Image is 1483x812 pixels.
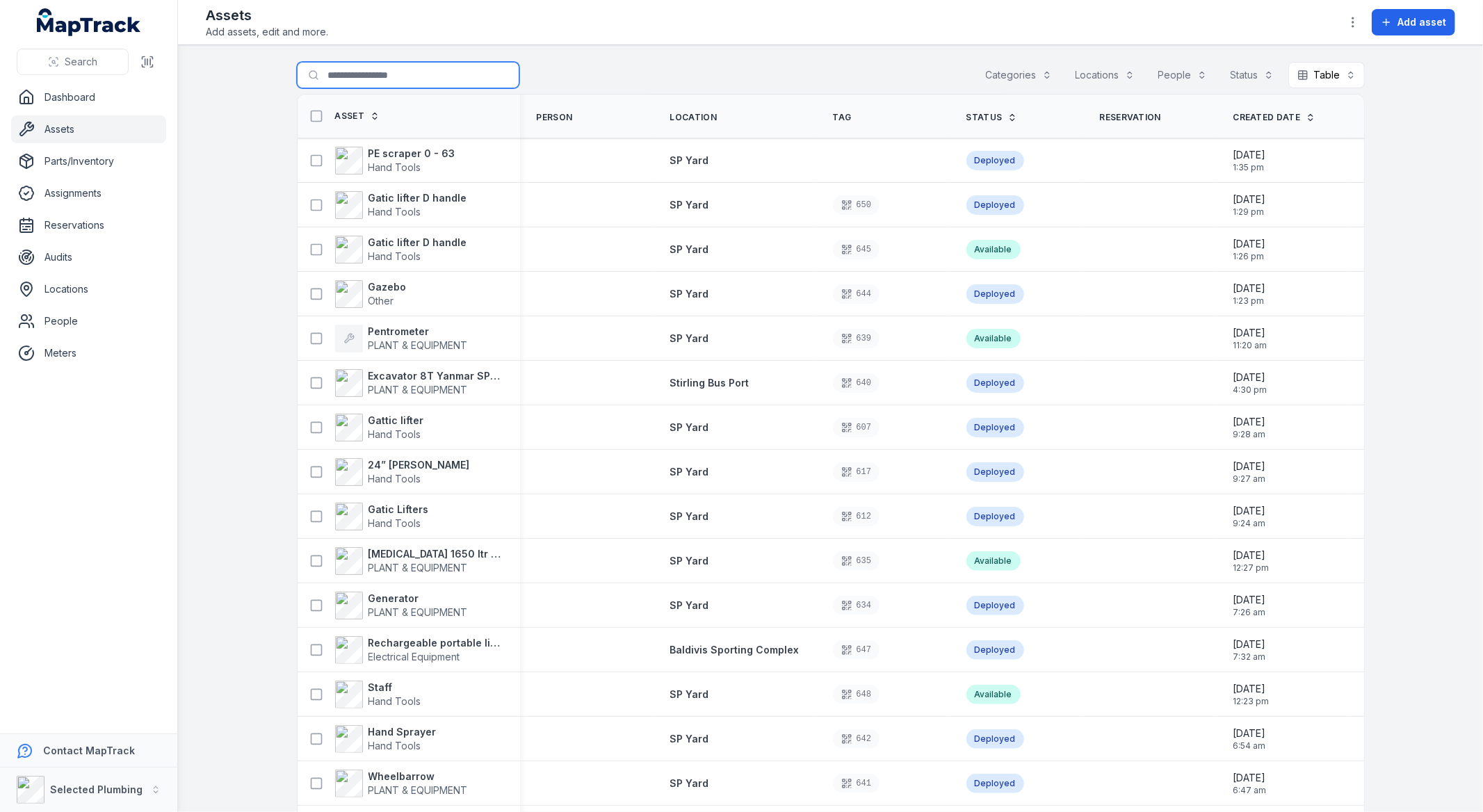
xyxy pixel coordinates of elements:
[335,111,365,122] span: Asset
[1100,112,1161,123] span: Reservation
[670,421,709,435] a: SP Yard
[43,745,135,756] strong: Contact MapTrack
[670,198,709,212] a: SP Yard
[1233,148,1266,173] time: 01/10/2025, 1:35:06 pm
[11,115,166,143] a: Assets
[833,551,880,571] div: 635
[670,243,709,255] span: SP Yard
[1233,112,1301,123] span: Created Date
[335,236,467,263] a: Gatic lifter D handleHand Tools
[966,685,1021,704] div: Available
[368,651,460,663] span: Electrical Equipment
[1233,112,1316,123] a: Created Date
[966,551,1021,571] div: Available
[1233,193,1266,206] span: [DATE]
[368,147,455,161] strong: PE scraper 0 - 63
[11,179,166,207] a: Assignments
[670,599,709,612] a: SP Yard
[1233,282,1266,307] time: 01/10/2025, 1:23:05 pm
[65,55,97,69] span: Search
[670,377,749,389] span: Stirling Bus Port
[670,112,717,123] span: Location
[670,777,709,789] span: SP Yard
[833,373,880,393] div: 640
[670,599,709,611] span: SP Yard
[670,732,709,746] a: SP Yard
[1233,682,1270,696] span: [DATE]
[11,211,166,239] a: Reservations
[335,280,407,308] a: GazeboOther
[335,147,455,174] a: PE scraper 0 - 63Hand Tools
[1233,726,1266,740] span: [DATE]
[833,685,880,704] div: 648
[670,332,709,346] a: SP Yard
[670,287,709,301] a: SP Yard
[833,112,852,123] span: Tag
[1233,162,1266,173] span: 1:35 pm
[368,740,421,752] span: Hand Tools
[833,507,880,526] div: 612
[966,729,1024,749] div: Deployed
[368,295,394,307] span: Other
[1233,549,1270,562] span: [DATE]
[206,6,328,25] h2: Assets
[670,154,709,166] span: SP Yard
[11,275,166,303] a: Locations
[670,243,709,257] a: SP Yard
[368,206,421,218] span: Hand Tools
[335,547,503,575] a: [MEDICAL_DATA] 1650 ltr water containerPLANT & EQUIPMENT
[670,465,709,479] a: SP Yard
[335,770,468,797] a: WheelbarrowPLANT & EQUIPMENT
[368,517,421,529] span: Hand Tools
[966,507,1024,526] div: Deployed
[966,373,1024,393] div: Deployed
[1233,593,1266,618] time: 19/09/2025, 7:26:25 am
[50,783,143,795] strong: Selected Plumbing
[966,112,1003,123] span: Status
[1233,206,1266,218] span: 1:29 pm
[368,562,468,574] span: PLANT & EQUIPMENT
[368,636,503,650] strong: Rechargeable portable light
[1233,504,1266,529] time: 22/09/2025, 9:24:16 am
[670,554,709,568] a: SP Yard
[368,695,421,707] span: Hand Tools
[1233,148,1266,162] span: [DATE]
[1372,9,1455,35] button: Add asset
[1233,326,1267,351] time: 24/09/2025, 11:20:42 am
[670,154,709,168] a: SP Yard
[966,240,1021,259] div: Available
[368,725,437,739] strong: Hand Sprayer
[1233,740,1266,752] span: 6:54 am
[368,384,468,396] span: PLANT & EQUIPMENT
[1149,62,1216,88] button: People
[966,640,1024,660] div: Deployed
[833,640,880,660] div: 647
[966,284,1024,304] div: Deployed
[1233,340,1267,351] span: 11:20 am
[1233,295,1266,307] span: 1:23 pm
[1233,562,1270,574] span: 12:27 pm
[1233,326,1267,340] span: [DATE]
[335,725,437,753] a: Hand SprayerHand Tools
[1222,62,1283,88] button: Status
[368,770,468,783] strong: Wheelbarrow
[335,325,468,352] a: PentrometerPLANT & EQUIPMENT
[368,280,407,294] strong: Gazebo
[17,49,129,75] button: Search
[670,643,800,657] a: Baldivis Sporting Complex
[1233,771,1267,785] span: [DATE]
[537,112,573,123] span: Person
[670,644,800,656] span: Baldivis Sporting Complex
[1397,15,1446,29] span: Add asset
[368,325,468,339] strong: Pentrometer
[1233,415,1266,440] time: 22/09/2025, 9:28:33 am
[670,688,709,700] span: SP Yard
[368,606,468,618] span: PLANT & EQUIPMENT
[966,195,1024,215] div: Deployed
[1233,237,1266,262] time: 01/10/2025, 1:26:31 pm
[1233,771,1267,796] time: 11/09/2025, 6:47:31 am
[1233,518,1266,529] span: 9:24 am
[833,418,880,437] div: 607
[1233,726,1266,752] time: 11/09/2025, 6:54:21 am
[335,681,421,708] a: StaffHand Tools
